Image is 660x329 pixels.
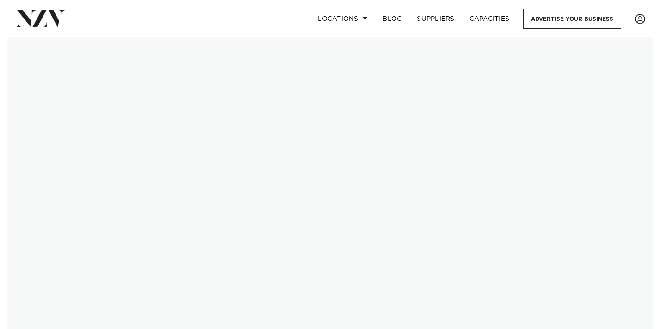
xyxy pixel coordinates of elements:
img: nzv-logo.png [15,10,65,27]
a: BLOG [375,9,409,29]
a: SUPPLIERS [409,9,462,29]
a: Advertise your business [523,9,621,29]
a: Capacities [462,9,517,29]
a: Locations [310,9,375,29]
